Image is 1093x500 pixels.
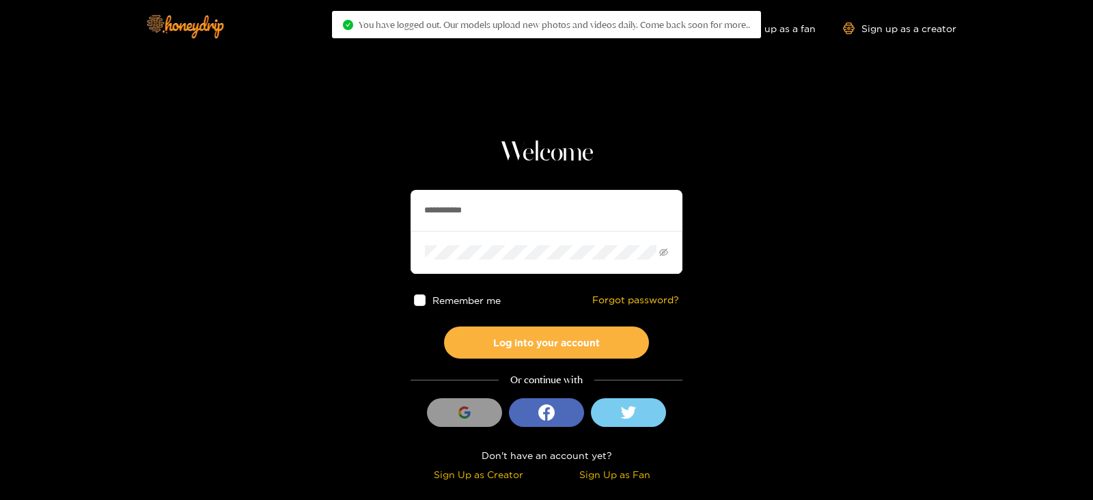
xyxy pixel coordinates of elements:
a: Sign up as a creator [843,23,956,34]
span: You have logged out. Our models upload new photos and videos daily. Come back soon for more.. [359,19,750,30]
h1: Welcome [411,137,682,169]
a: Forgot password? [592,294,679,306]
span: Remember me [432,295,501,305]
div: Don't have an account yet? [411,447,682,463]
a: Sign up as a fan [722,23,816,34]
div: Or continue with [411,372,682,388]
span: eye-invisible [659,248,668,257]
div: Sign Up as Fan [550,467,679,482]
div: Sign Up as Creator [414,467,543,482]
span: check-circle [343,20,353,30]
button: Log into your account [444,327,649,359]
